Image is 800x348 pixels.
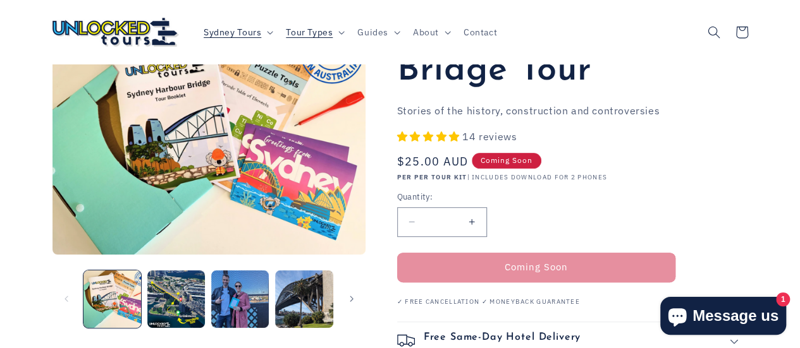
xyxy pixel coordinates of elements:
[456,18,505,45] a: Contact
[656,297,790,338] inbox-online-store-chat: Shopify online store chat
[147,270,205,328] button: Load image 2 in gallery view
[397,298,748,306] p: ✓ Free Cancellation ✓ Moneyback Guarantee
[52,18,179,47] img: Unlocked Tours
[462,130,517,143] span: 14 reviews
[464,26,497,37] span: Contact
[700,18,728,46] summary: Search
[397,191,675,203] label: Quantity:
[472,153,541,169] span: Coming Soon
[350,18,405,45] summary: Guides
[204,26,261,37] span: Sydney Tours
[397,102,748,120] p: Stories of the history, construction and controversies
[397,253,675,282] button: Coming Soon
[397,153,469,170] span: $25.00 AUD
[338,285,366,313] button: Slide right
[278,18,350,45] summary: Tour Types
[83,270,141,328] button: Load image 1 in gallery view
[47,13,183,51] a: Unlocked Tours
[196,18,278,45] summary: Sydney Tours
[397,130,463,143] span: 5.00 stars
[405,18,456,45] summary: About
[211,270,269,328] button: Load image 3 in gallery view
[413,26,439,37] span: About
[397,173,467,181] strong: PER PER TOUR KIT
[52,19,366,331] media-gallery: Gallery Viewer
[357,26,388,37] span: Guides
[286,26,333,37] span: Tour Types
[397,174,748,181] p: | INCLUDES DOWNLOAD FOR 2 PHONES
[275,270,333,328] button: Load image 4 in gallery view
[52,285,80,313] button: Slide left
